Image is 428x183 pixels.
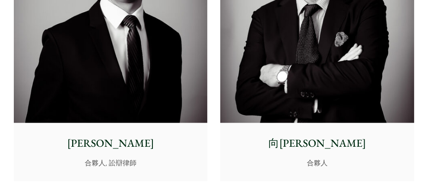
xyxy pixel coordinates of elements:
[20,158,201,168] p: 合夥人, 訟辯律師
[227,158,408,168] p: 合夥人
[20,136,201,151] p: [PERSON_NAME]
[227,136,408,151] p: 向[PERSON_NAME]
